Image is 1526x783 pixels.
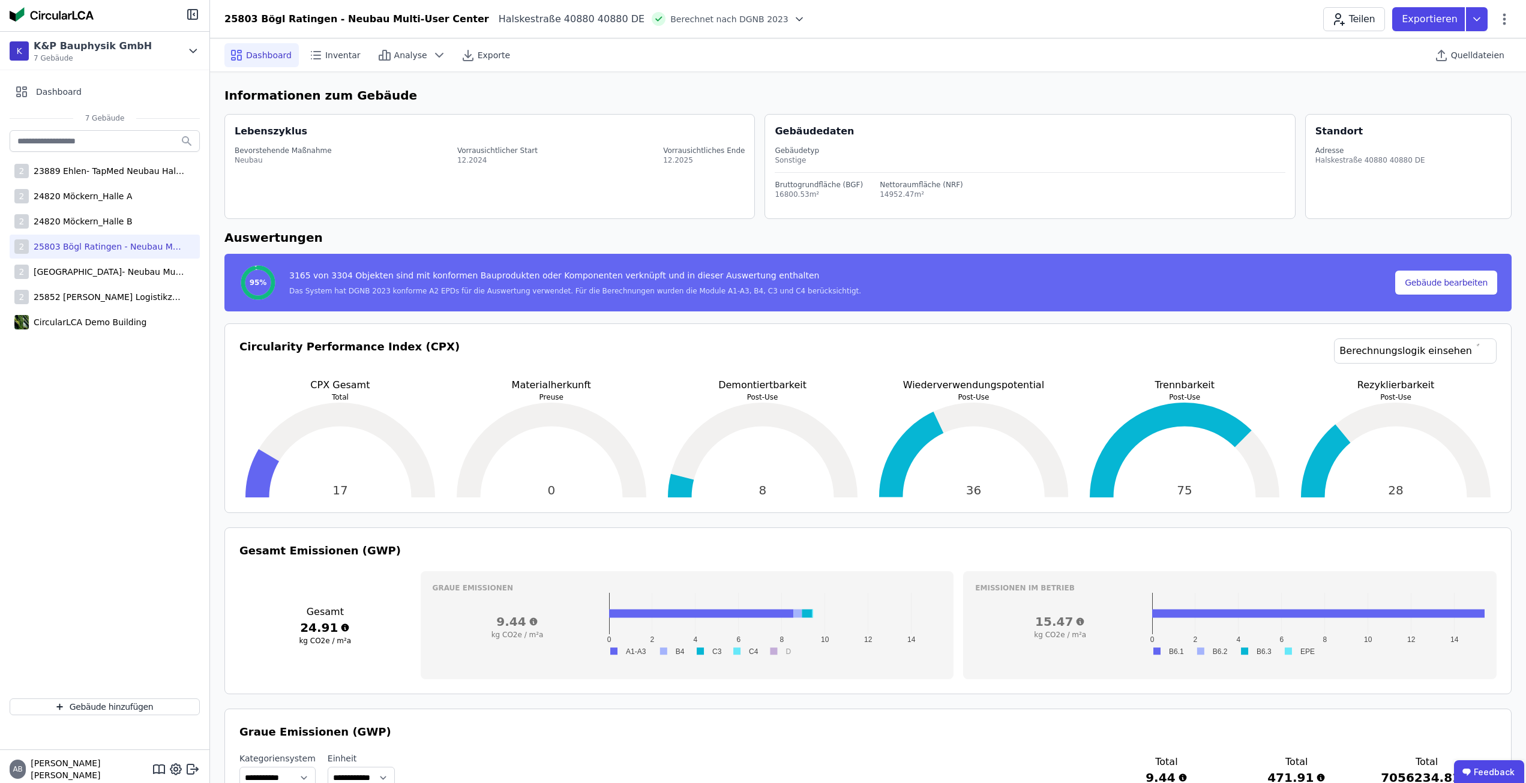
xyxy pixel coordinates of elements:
p: Exportieren [1402,12,1460,26]
h3: kg CO2e / m²a [975,630,1145,640]
span: AB [13,766,22,773]
h3: kg CO2e / m²a [433,630,602,640]
div: Halskestraße 40880 40880 DE [1315,155,1425,165]
div: 2 [14,214,29,229]
div: 2 [14,164,29,178]
div: 23889 Ehlen- TapMed Neubau Halle 2 [29,165,185,177]
p: Trennbarkeit [1084,378,1285,392]
h6: Auswertungen [224,229,1512,247]
span: Quelldateien [1451,49,1504,61]
h3: 24.91 [239,619,411,636]
div: Neubau [235,155,332,165]
h3: Gesamt Emissionen (GWP) [239,542,1497,559]
h3: 15.47 [975,613,1145,630]
div: 24820 Möckern_Halle A [29,190,132,202]
span: Exporte [478,49,510,61]
button: Gebäude bearbeiten [1395,271,1497,295]
span: 7 Gebäude [34,53,152,63]
a: Berechnungslogik einsehen [1334,338,1497,364]
span: Inventar [325,49,361,61]
p: Materialherkunft [451,378,652,392]
img: CircularLCA Demo Building [14,313,29,332]
div: 24820 Möckern_Halle B [29,215,133,227]
span: Dashboard [246,49,292,61]
div: 3165 von 3304 Objekten sind mit konformen Bauprodukten oder Komponenten verknüpft und in dieser A... [289,269,861,286]
div: K&P Bauphysik GmbH [34,39,152,53]
h3: Total [1381,755,1473,769]
div: 12.2025 [663,155,745,165]
div: 25803 Bögl Ratingen - Neubau Multi-User Center [29,241,185,253]
p: Post-Use [1084,392,1285,402]
div: 16800.53m² [775,190,863,199]
div: Adresse [1315,146,1425,155]
p: Demontiertbarkeit [662,378,864,392]
span: Berechnet nach DGNB 2023 [670,13,789,25]
div: 12.2024 [457,155,538,165]
div: Standort [1315,124,1363,139]
div: Halskestraße 40880 40880 DE [489,12,645,26]
div: 14952.47m² [880,190,963,199]
div: Gebäudedaten [775,124,1294,139]
p: Total [239,392,441,402]
span: Analyse [394,49,427,61]
img: Concular [10,7,94,22]
h3: kg CO2e / m²a [239,636,411,646]
p: Wiederverwendungspotential [873,378,1075,392]
div: 25852 [PERSON_NAME] Logistikzentrum [29,291,185,303]
div: 2 [14,189,29,203]
label: Kategoriensystem [239,752,316,764]
button: Gebäude hinzufügen [10,698,200,715]
div: Lebenszyklus [235,124,307,139]
p: Preuse [451,392,652,402]
p: Post-Use [662,392,864,402]
div: K [10,41,29,61]
h3: Circularity Performance Index (CPX) [239,338,460,378]
span: 7 Gebäude [73,113,137,123]
h6: Informationen zum Gebäude [224,86,1512,104]
h3: Total [1251,755,1342,769]
div: 2 [14,239,29,254]
div: Vorrausichtliches Ende [663,146,745,155]
div: Sonstige [775,155,1285,165]
div: Bruttogrundfläche (BGF) [775,180,863,190]
div: Vorrausichtlicher Start [457,146,538,155]
span: [PERSON_NAME] [PERSON_NAME] [26,757,152,781]
div: Nettoraumfläche (NRF) [880,180,963,190]
div: 25803 Bögl Ratingen - Neubau Multi-User Center [224,12,489,26]
h3: Graue Emissionen (GWP) [239,724,1497,740]
p: Post-Use [1295,392,1497,402]
div: [GEOGRAPHIC_DATA]- Neubau Multi-User Center [29,266,185,278]
button: Teilen [1323,7,1385,31]
div: 2 [14,265,29,279]
div: Gebäudetyp [775,146,1285,155]
p: Rezyklierbarkeit [1295,378,1497,392]
div: Das System hat DGNB 2023 konforme A2 EPDs für die Auswertung verwendet. Für die Berechnungen wurd... [289,286,861,296]
h3: Total [1120,755,1212,769]
div: 2 [14,290,29,304]
div: CircularLCA Demo Building [29,316,146,328]
div: Bevorstehende Maßnahme [235,146,332,155]
p: Post-Use [873,392,1075,402]
span: 95% [250,278,267,287]
h3: 9.44 [433,613,602,630]
label: Einheit [328,752,395,764]
span: Dashboard [36,86,82,98]
p: CPX Gesamt [239,378,441,392]
h3: Graue Emissionen [433,583,942,593]
h3: Gesamt [239,605,411,619]
h3: Emissionen im betrieb [975,583,1485,593]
